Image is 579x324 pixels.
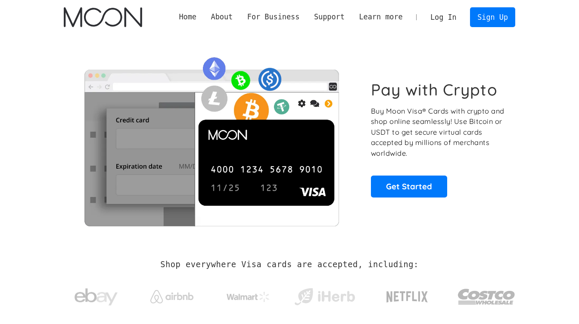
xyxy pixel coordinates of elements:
[247,12,299,22] div: For Business
[160,260,418,269] h2: Shop everywhere Visa cards are accepted, including:
[64,7,142,27] img: Moon Logo
[227,292,270,302] img: Walmart
[150,290,193,303] img: Airbnb
[64,7,142,27] a: home
[386,286,429,308] img: Netflix
[458,272,515,317] a: Costco
[216,283,280,306] a: Walmart
[369,278,446,312] a: Netflix
[307,12,352,22] div: Support
[293,277,357,312] a: iHerb
[371,106,506,159] p: Buy Moon Visa® Cards with crypto and shop online seamlessly! Use Bitcoin or USDT to get secure vi...
[423,8,464,27] a: Log In
[75,284,118,311] img: ebay
[371,176,447,197] a: Get Started
[293,286,357,308] img: iHerb
[172,12,204,22] a: Home
[211,12,233,22] div: About
[140,281,204,308] a: Airbnb
[240,12,307,22] div: For Business
[314,12,345,22] div: Support
[64,275,128,315] a: ebay
[204,12,240,22] div: About
[470,7,515,27] a: Sign Up
[371,80,498,99] h1: Pay with Crypto
[64,51,359,226] img: Moon Cards let you spend your crypto anywhere Visa is accepted.
[458,281,515,313] img: Costco
[352,12,410,22] div: Learn more
[359,12,402,22] div: Learn more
